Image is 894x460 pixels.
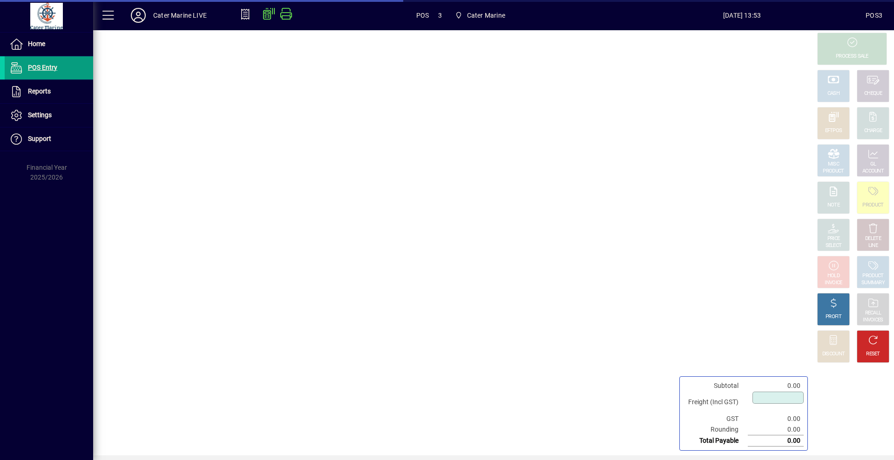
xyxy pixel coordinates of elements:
div: RESET [866,351,880,358]
span: 3 [438,8,442,23]
div: PRODUCT [862,202,883,209]
a: Settings [5,104,93,127]
div: NOTE [827,202,840,209]
span: [DATE] 13:53 [618,8,866,23]
div: PRODUCT [862,273,883,280]
span: Cater Marine [467,8,505,23]
div: POS3 [866,8,882,23]
div: MISC [828,161,839,168]
div: LINE [868,242,878,249]
div: PRICE [827,235,840,242]
span: Settings [28,111,52,119]
div: DELETE [865,235,881,242]
td: 0.00 [748,435,804,447]
div: CHEQUE [864,90,882,97]
span: POS Entry [28,64,57,71]
div: SELECT [826,242,842,249]
span: POS [416,8,429,23]
button: Profile [123,7,153,24]
div: INVOICE [825,280,842,287]
a: Reports [5,80,93,103]
div: SUMMARY [861,280,885,287]
td: 0.00 [748,413,804,424]
td: Freight (Incl GST) [684,391,748,413]
td: Rounding [684,424,748,435]
div: ACCOUNT [862,168,884,175]
div: GL [870,161,876,168]
div: PROFIT [826,313,841,320]
td: 0.00 [748,380,804,391]
td: GST [684,413,748,424]
span: Cater Marine [451,7,509,24]
a: Support [5,127,93,151]
span: Reports [28,87,51,95]
div: PRODUCT [823,168,844,175]
div: DISCOUNT [822,351,845,358]
div: Cater Marine LIVE [153,8,207,23]
td: Total Payable [684,435,748,447]
div: INVOICES [863,317,883,324]
div: CHARGE [864,127,882,134]
td: 0.00 [748,424,804,435]
div: RECALL [865,310,881,317]
td: Subtotal [684,380,748,391]
span: Home [28,40,45,47]
div: EFTPOS [825,127,842,134]
div: PROCESS SALE [836,53,868,60]
div: CASH [827,90,840,97]
a: Home [5,33,93,56]
span: Support [28,135,51,142]
div: HOLD [827,273,840,280]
